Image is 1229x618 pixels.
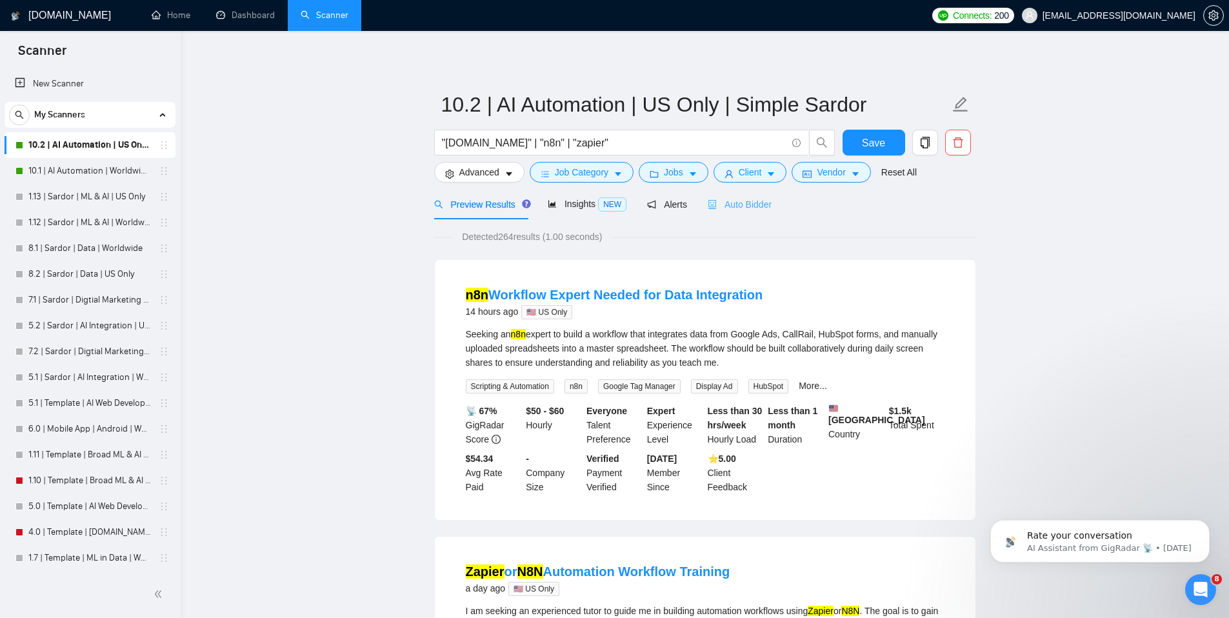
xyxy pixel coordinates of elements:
b: $50 - $60 [526,406,564,416]
b: Less than 30 hrs/week [708,406,763,430]
span: search [434,200,443,209]
b: Verified [586,454,619,464]
button: userClientcaret-down [714,162,787,183]
span: Google Tag Manager [598,379,681,394]
span: edit [952,96,969,113]
span: NEW [598,197,626,212]
span: holder [159,166,169,176]
a: 5.1 | Sardor | AI Integration | Worldwide [28,364,151,390]
div: Hourly [523,404,584,446]
span: folder [650,169,659,179]
span: holder [159,346,169,357]
mark: Zapier [808,606,834,616]
span: Preview Results [434,199,527,210]
span: holder [159,269,169,279]
a: 1.7 | Template | ML in Data | Worldwide [28,545,151,571]
b: Less than 1 month [768,406,817,430]
span: setting [445,169,454,179]
img: logo [11,6,20,26]
a: 8.1 | Sardor | Data | Worldwide [28,235,151,261]
a: More... [799,381,827,391]
span: caret-down [851,169,860,179]
span: notification [647,200,656,209]
button: search [9,105,30,125]
span: info-circle [792,139,801,147]
a: 1.10 | Template | Broad ML & AI | Worldwide [28,468,151,493]
li: New Scanner [5,71,175,97]
a: searchScanner [301,10,348,21]
span: caret-down [505,169,514,179]
a: 10.2 | AI Automation | US Only | Simple Sardor [28,132,151,158]
mark: N8N [517,564,543,579]
span: holder [159,398,169,408]
div: 14 hours ago [466,304,763,319]
a: 7.1 | Sardor | Digtial Marketing PPC | Worldwide [28,287,151,313]
button: delete [945,130,971,155]
a: 1.12 | Sardor | ML & AI | Worldwide [28,210,151,235]
img: upwork-logo.png [938,10,948,21]
button: Save [843,130,905,155]
span: Job Category [555,165,608,179]
span: 🇺🇸 US Only [521,305,572,319]
div: Experience Level [644,404,705,446]
span: Detected 264 results (1.00 seconds) [453,230,611,244]
span: search [10,110,29,119]
span: 8 [1212,574,1222,584]
button: folderJobscaret-down [639,162,708,183]
a: 5.0 | Template | AI Web Development | [GEOGRAPHIC_DATA] Only [28,493,151,519]
div: Member Since [644,452,705,494]
span: double-left [154,588,166,601]
div: Payment Verified [584,452,644,494]
button: barsJob Categorycaret-down [530,162,634,183]
span: Alerts [647,199,687,210]
a: 5.1 | Template | AI Web Developer | Worldwide [28,390,151,416]
a: 1.13 | Sardor | ML & AI | US Only [28,184,151,210]
a: ZapierorN8NAutomation Workflow Training [466,564,730,579]
span: holder [159,450,169,460]
span: Save [862,135,885,151]
span: caret-down [766,169,775,179]
a: 10.1 | AI Automation | Worldwide | Simple Sardor [28,158,151,184]
b: 📡 67% [466,406,497,416]
span: holder [159,527,169,537]
span: holder [159,475,169,486]
div: Tooltip anchor [521,198,532,210]
span: user [724,169,734,179]
div: Avg Rate Paid [463,452,524,494]
span: Auto Bidder [708,199,772,210]
span: 🇺🇸 US Only [508,582,559,596]
span: user [1025,11,1034,20]
b: - [526,454,529,464]
iframe: Intercom live chat [1185,574,1216,605]
a: 6.0 | Mobile App | Android | Worldwide [28,416,151,442]
b: Expert [647,406,675,416]
span: Connects: [953,8,992,23]
a: setting [1203,10,1224,21]
a: 8.2 | Sardor | Data | US Only [28,261,151,287]
mark: n8n [511,329,526,339]
span: holder [159,217,169,228]
div: Hourly Load [705,404,766,446]
a: dashboardDashboard [216,10,275,21]
div: Client Feedback [705,452,766,494]
span: Scripting & Automation [466,379,554,394]
span: holder [159,553,169,563]
span: holder [159,140,169,150]
span: holder [159,192,169,202]
span: search [810,137,834,148]
a: 4.0 | Template | [DOMAIN_NAME] | Worldwide [28,519,151,545]
div: Seeking an expert to build a workflow that integrates data from Google Ads, CallRail, HubSpot for... [466,327,944,370]
span: Jobs [664,165,683,179]
span: caret-down [614,169,623,179]
b: $54.34 [466,454,494,464]
span: Display Ad [691,379,738,394]
span: 200 [994,8,1008,23]
a: Reset All [881,165,917,179]
button: idcardVendorcaret-down [792,162,870,183]
a: 5.2 | Sardor | AI Integration | US Only [28,313,151,339]
a: 1.11 | Template | Broad ML & AI | [GEOGRAPHIC_DATA] Only [28,442,151,468]
mark: Zapier [466,564,505,579]
span: holder [159,372,169,383]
